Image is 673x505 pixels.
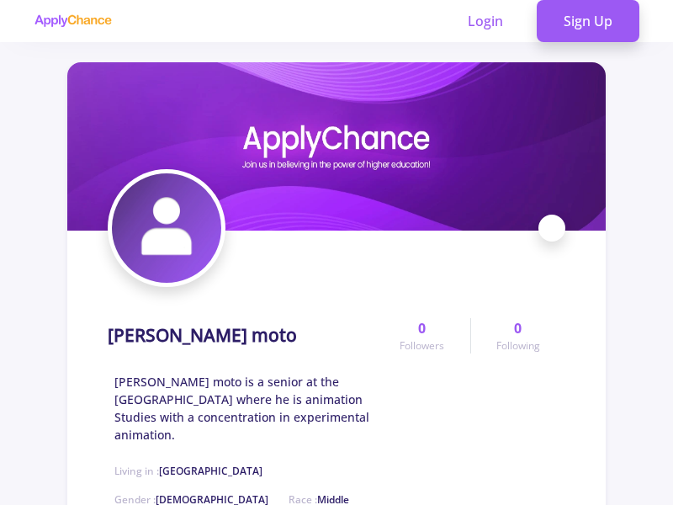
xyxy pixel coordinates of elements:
[114,464,262,478] span: Living in :
[112,173,221,283] img: cheri motoavatar
[496,338,540,353] span: Following
[159,464,262,478] span: [GEOGRAPHIC_DATA]
[34,14,112,28] img: applychance logo text only
[514,318,522,338] span: 0
[108,325,297,346] h1: [PERSON_NAME] moto
[418,318,426,338] span: 0
[114,373,374,444] span: [PERSON_NAME] moto is a senior at the [GEOGRAPHIC_DATA] where he is animation Studies with a conc...
[400,338,444,353] span: Followers
[470,318,565,353] a: 0Following
[374,318,469,353] a: 0Followers
[67,62,606,231] img: cheri motocover image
